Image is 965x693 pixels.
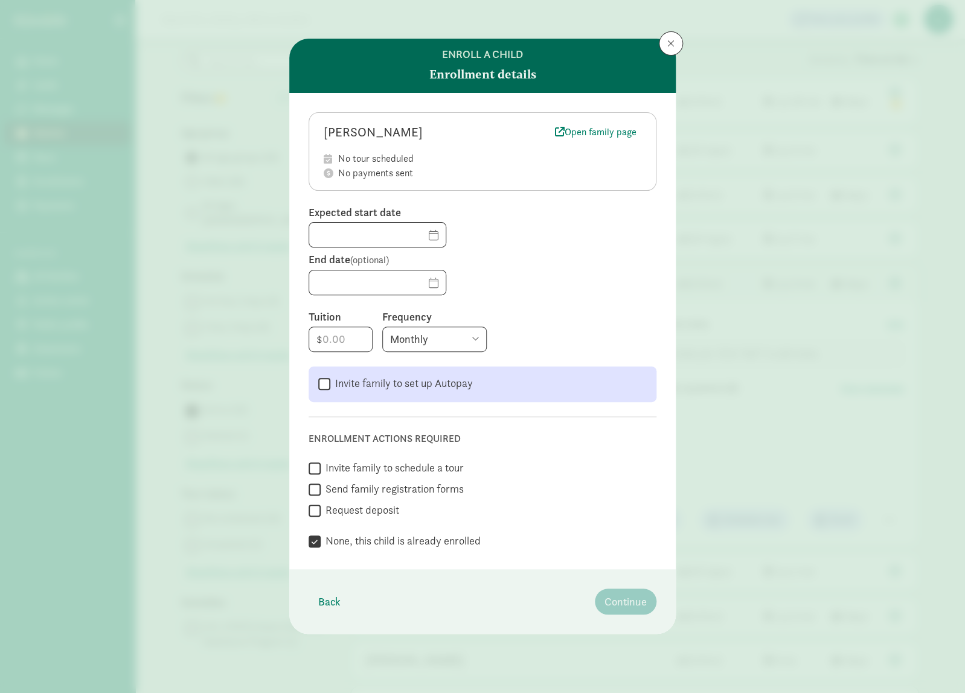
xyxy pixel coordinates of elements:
[309,310,373,324] label: Tuition
[309,589,350,615] button: Back
[309,432,656,446] div: Enrollment actions required
[321,503,399,517] label: Request deposit
[350,254,389,266] span: (optional)
[324,123,550,142] div: [PERSON_NAME]
[550,124,641,141] a: Open family page
[318,593,341,610] span: Back
[321,534,481,548] label: None, this child is already enrolled
[338,152,641,166] div: No tour scheduled
[321,482,464,496] label: Send family registration forms
[604,593,647,610] span: Continue
[321,461,464,475] label: Invite family to schedule a tour
[429,65,536,83] strong: Enrollment details
[309,205,656,220] label: Expected start date
[309,252,656,267] label: End date
[555,125,636,139] span: Open family page
[338,166,641,180] div: No payments sent
[442,48,523,60] h6: Enroll a child
[382,310,656,324] label: Frequency
[330,376,473,391] label: Invite family to set up Autopay
[905,635,965,693] iframe: Chat Widget
[309,327,372,351] input: 0.00
[595,589,656,615] button: Continue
